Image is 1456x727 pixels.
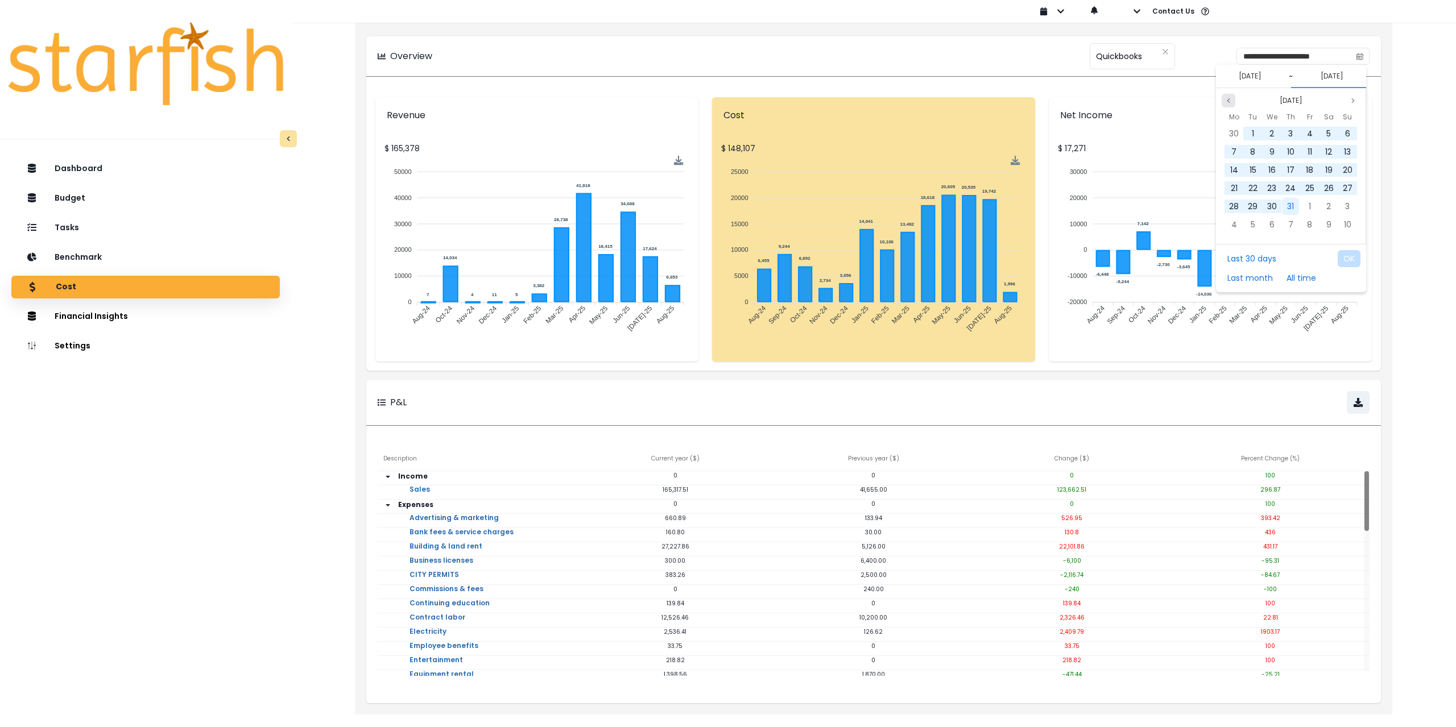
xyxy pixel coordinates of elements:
tspan: Mar-25 [890,304,911,325]
tspan: Dec-24 [1167,304,1188,325]
span: 10 [1287,146,1294,157]
p: 2,326.46 [973,613,1171,622]
p: 218.82 [576,656,775,664]
span: 29 [1248,201,1258,212]
button: Budget [11,187,280,210]
div: 02 Jul 2025 [1263,124,1281,143]
span: 2 [1326,201,1331,212]
div: Monday [1225,110,1243,124]
p: -471.44 [973,670,1171,679]
p: 139.84 [973,599,1171,608]
div: 01 Jul 2025 [1243,124,1262,143]
div: 01 Aug 2025 [1300,197,1319,215]
tspan: Dec-24 [477,304,498,325]
span: 9 [1326,219,1331,230]
p: 100 [1171,471,1370,480]
p: 6,400.00 [775,556,973,565]
div: 25 Jul 2025 [1300,179,1319,197]
div: 17 Jul 2025 [1281,161,1300,179]
p: 0 [775,599,973,608]
div: Tuesday [1243,110,1262,124]
p: 431.17 [1171,542,1370,551]
button: Last 30 days [1222,250,1282,267]
span: Quickbooks [1096,44,1142,68]
div: 31 Jul 2025 [1281,197,1300,215]
tspan: Nov-24 [455,304,476,325]
tspan: -20000 [1068,298,1087,305]
span: 20 [1343,164,1352,176]
tspan: Feb-25 [522,304,543,325]
p: 100 [1171,599,1370,608]
button: Last month [1222,269,1279,286]
tspan: -10000 [1068,272,1087,279]
span: 16 [1268,164,1276,176]
a: CITY PERMITS [400,571,468,593]
p: 0 [775,500,973,508]
p: 0 [973,471,1171,480]
tspan: Mar-25 [544,304,565,325]
tspan: 0 [1083,246,1087,253]
a: Business licenses [400,556,482,579]
span: Sa [1324,110,1334,124]
tspan: 0 [408,298,411,305]
img: Download Cost [1011,156,1020,165]
p: 22.81 [1171,613,1370,622]
tspan: [DATE]-25 [965,304,993,332]
div: Jul 2025 [1225,110,1357,234]
div: Current year ( $ ) [576,448,775,471]
span: 30 [1267,201,1277,212]
tspan: 50000 [394,168,412,175]
p: -2,116.74 [973,571,1171,579]
p: 0 [775,642,973,650]
span: 10 [1344,219,1351,230]
button: Clear [1162,46,1169,57]
p: 1,398.56 [576,670,775,679]
tspan: 20000 [394,246,412,253]
tspan: 0 [744,298,748,305]
p: 33.75 [576,642,775,650]
span: 9 [1269,146,1275,157]
p: Net Income [1060,109,1360,122]
p: 1903.17 [1171,628,1370,636]
button: Tasks [11,217,280,239]
a: Electricity [400,628,456,650]
span: 3 [1345,201,1350,212]
div: 26 Jul 2025 [1319,179,1338,197]
a: Advertising & marketing [400,514,508,537]
div: 18 Jul 2025 [1300,161,1319,179]
a: Contract labor [400,613,474,636]
p: 10,200.00 [775,613,973,622]
a: Equipment rental [400,670,483,693]
tspan: Jun-25 [1289,304,1310,325]
span: 1 [1252,128,1254,139]
span: 4 [1307,128,1313,139]
tspan: 30000 [394,221,412,227]
p: $ 148,107 [721,143,1026,155]
div: 27 Jul 2025 [1338,179,1357,197]
p: 133.94 [775,514,973,522]
p: -95.31 [1171,556,1370,565]
p: -240 [973,585,1171,593]
p: $ 17,271 [1058,143,1363,155]
div: 22 Jul 2025 [1243,179,1262,197]
tspan: May-25 [1268,304,1289,326]
p: 526.95 [973,514,1171,522]
tspan: Oct-24 [434,304,454,325]
p: $ 165,378 [384,143,689,155]
p: 0 [973,500,1171,508]
tspan: [DATE]-25 [626,304,654,332]
span: 5 [1251,219,1255,230]
p: 41,655.00 [775,485,973,494]
p: -25.21 [1171,670,1370,679]
strong: Expenses [398,500,433,509]
button: All time [1281,269,1322,286]
div: 30 Jul 2025 [1263,197,1281,215]
span: 23 [1267,182,1276,194]
tspan: Nov-24 [1146,304,1167,325]
p: 12,526.46 [576,613,775,622]
tspan: Sep-24 [767,304,788,325]
p: 0 [576,585,775,593]
span: 4 [1231,219,1237,230]
p: 0 [576,471,775,480]
a: Bank fees & service charges [400,528,523,551]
